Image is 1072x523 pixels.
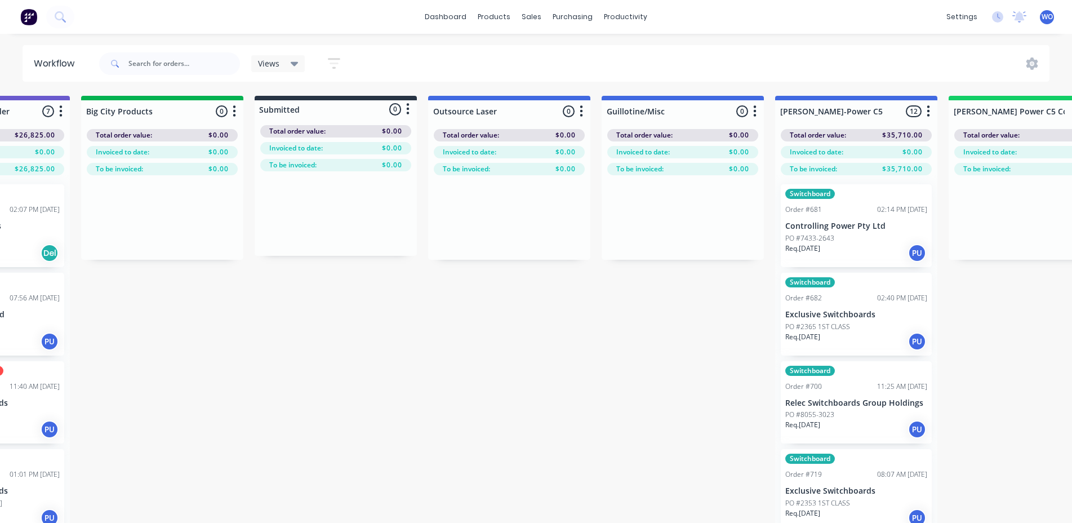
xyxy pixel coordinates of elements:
[10,469,60,480] div: 01:01 PM [DATE]
[729,130,749,140] span: $0.00
[96,130,152,140] span: Total order value:
[729,147,749,157] span: $0.00
[941,8,983,25] div: settings
[443,130,499,140] span: Total order value:
[785,420,820,430] p: Req. [DATE]
[20,8,37,25] img: Factory
[35,147,55,157] span: $0.00
[785,410,834,420] p: PO #8055-3023
[785,277,835,287] div: Switchboard
[555,164,576,174] span: $0.00
[785,221,927,231] p: Controlling Power Pty Ltd
[785,469,822,480] div: Order #719
[382,143,402,153] span: $0.00
[443,164,490,174] span: To be invoiced:
[208,147,229,157] span: $0.00
[790,164,837,174] span: To be invoiced:
[785,293,822,303] div: Order #682
[785,454,835,464] div: Switchboard
[616,147,670,157] span: Invoiced to date:
[443,147,496,157] span: Invoiced to date:
[908,420,926,438] div: PU
[41,333,59,351] div: PU
[547,8,598,25] div: purchasing
[785,498,850,508] p: PO #2353 1ST CLASS
[472,8,516,25] div: products
[781,361,932,444] div: SwitchboardOrder #70011:25 AM [DATE]Relec Switchboards Group HoldingsPO #8055-3023Req.[DATE]PU
[785,486,927,496] p: Exclusive Switchboards
[908,244,926,262] div: PU
[555,147,576,157] span: $0.00
[877,382,927,392] div: 11:25 AM [DATE]
[785,205,822,215] div: Order #681
[877,293,927,303] div: 02:40 PM [DATE]
[382,126,402,136] span: $0.00
[15,130,55,140] span: $26,825.00
[208,130,229,140] span: $0.00
[128,52,240,75] input: Search for orders...
[96,164,143,174] span: To be invoiced:
[555,130,576,140] span: $0.00
[785,233,834,243] p: PO #7433-2643
[908,333,926,351] div: PU
[963,130,1020,140] span: Total order value:
[616,130,673,140] span: Total order value:
[785,508,820,518] p: Req. [DATE]
[785,398,927,408] p: Relec Switchboards Group Holdings
[269,126,326,136] span: Total order value:
[877,469,927,480] div: 08:07 AM [DATE]
[785,310,927,320] p: Exclusive Switchboards
[1042,12,1053,22] span: WO
[516,8,547,25] div: sales
[41,420,59,438] div: PU
[963,147,1017,157] span: Invoiced to date:
[790,147,843,157] span: Invoiced to date:
[785,332,820,342] p: Req. [DATE]
[882,164,923,174] span: $35,710.00
[419,8,472,25] a: dashboard
[877,205,927,215] div: 02:14 PM [DATE]
[34,57,80,70] div: Workflow
[10,293,60,303] div: 07:56 AM [DATE]
[781,273,932,356] div: SwitchboardOrder #68202:40 PM [DATE]Exclusive SwitchboardsPO #2365 1ST CLASSReq.[DATE]PU
[785,189,835,199] div: Switchboard
[729,164,749,174] span: $0.00
[785,382,822,392] div: Order #700
[882,130,923,140] span: $35,710.00
[616,164,664,174] span: To be invoiced:
[15,164,55,174] span: $26,825.00
[598,8,653,25] div: productivity
[902,147,923,157] span: $0.00
[963,164,1011,174] span: To be invoiced:
[790,130,846,140] span: Total order value:
[785,322,850,332] p: PO #2365 1ST CLASS
[258,57,279,69] span: Views
[269,160,317,170] span: To be invoiced:
[785,366,835,376] div: Switchboard
[785,243,820,254] p: Req. [DATE]
[269,143,323,153] span: Invoiced to date:
[208,164,229,174] span: $0.00
[10,205,60,215] div: 02:07 PM [DATE]
[781,184,932,267] div: SwitchboardOrder #68102:14 PM [DATE]Controlling Power Pty LtdPO #7433-2643Req.[DATE]PU
[41,244,59,262] div: Del
[382,160,402,170] span: $0.00
[10,382,60,392] div: 11:40 AM [DATE]
[96,147,149,157] span: Invoiced to date:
